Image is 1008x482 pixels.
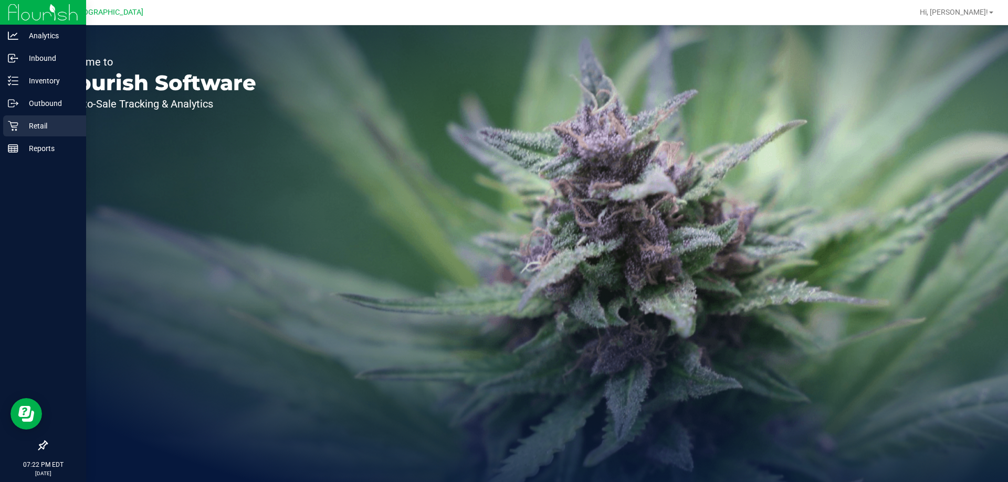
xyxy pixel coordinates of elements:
[8,30,18,41] inline-svg: Analytics
[8,98,18,109] inline-svg: Outbound
[18,74,81,87] p: Inventory
[18,97,81,110] p: Outbound
[57,57,256,67] p: Welcome to
[57,99,256,109] p: Seed-to-Sale Tracking & Analytics
[71,8,143,17] span: [GEOGRAPHIC_DATA]
[18,52,81,65] p: Inbound
[5,460,81,469] p: 07:22 PM EDT
[8,76,18,86] inline-svg: Inventory
[18,120,81,132] p: Retail
[8,143,18,154] inline-svg: Reports
[57,72,256,93] p: Flourish Software
[8,121,18,131] inline-svg: Retail
[920,8,988,16] span: Hi, [PERSON_NAME]!
[18,29,81,42] p: Analytics
[18,142,81,155] p: Reports
[8,53,18,63] inline-svg: Inbound
[5,469,81,477] p: [DATE]
[10,398,42,430] iframe: Resource center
